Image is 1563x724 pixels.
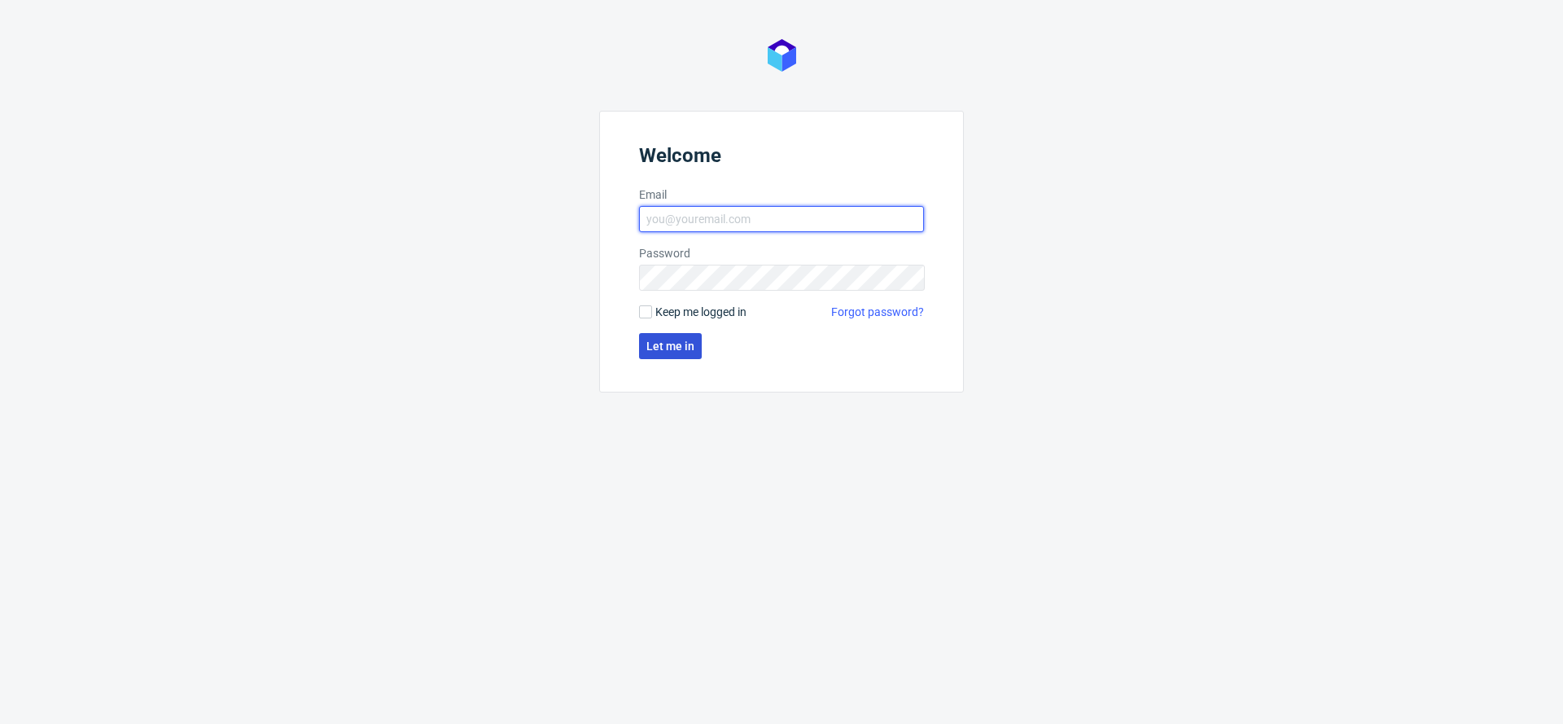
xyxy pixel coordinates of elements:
span: Keep me logged in [655,304,746,320]
header: Welcome [639,144,924,173]
button: Let me in [639,333,702,359]
input: you@youremail.com [639,206,924,232]
a: Forgot password? [831,304,924,320]
label: Password [639,245,924,261]
label: Email [639,186,924,203]
span: Let me in [646,340,694,352]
